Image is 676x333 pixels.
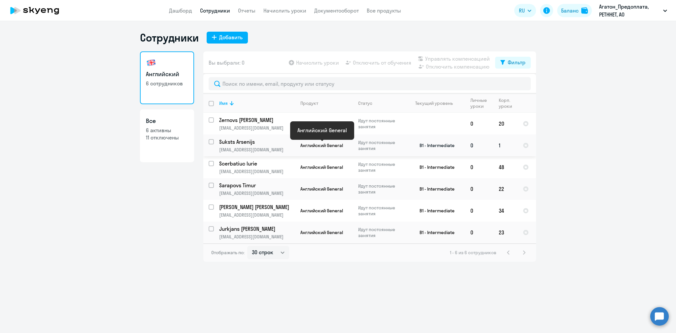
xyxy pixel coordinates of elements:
div: Продукт [300,100,318,106]
p: Suksts Arsenijs [219,138,294,145]
span: Английский General [300,208,343,214]
td: B1 - Intermediate [404,200,465,222]
p: Идут постоянные занятия [358,205,403,217]
div: Статус [358,100,372,106]
p: [EMAIL_ADDRESS][DOMAIN_NAME] [219,147,295,153]
h3: Все [146,117,188,125]
p: Идут постоянные занятия [358,161,403,173]
div: Корп. уроки [499,97,513,109]
td: 22 [493,178,518,200]
a: Zernovs [PERSON_NAME] [219,116,295,124]
a: Jurkjans [PERSON_NAME] [219,225,295,232]
button: Фильтр [495,57,531,69]
a: Отчеты [238,7,255,14]
a: [PERSON_NAME] [PERSON_NAME] [219,203,295,211]
span: Отображать по: [211,250,245,256]
td: 1 [493,135,518,156]
p: [EMAIL_ADDRESS][DOMAIN_NAME] [219,212,295,218]
div: Фильтр [508,58,525,66]
span: Английский General [300,229,343,235]
button: Добавить [207,32,248,44]
div: Английский General [297,126,347,134]
div: Баланс [561,7,579,15]
div: Личные уроки [470,97,489,109]
p: [EMAIL_ADDRESS][DOMAIN_NAME] [219,125,295,131]
td: 0 [465,200,493,222]
p: Идут постоянные занятия [358,227,403,238]
td: 23 [493,222,518,243]
td: 0 [465,156,493,178]
p: Идут постоянные занятия [358,139,403,151]
span: Английский General [300,142,343,148]
input: Поиск по имени, email, продукту или статусу [209,77,531,90]
a: Английский6 сотрудников [140,51,194,104]
span: 1 - 6 из 6 сотрудников [450,250,496,256]
p: 6 активны [146,127,188,134]
p: [EMAIL_ADDRESS][DOMAIN_NAME] [219,234,295,240]
img: balance [581,7,588,14]
td: 0 [465,178,493,200]
td: 0 [465,222,493,243]
td: B1 - Intermediate [404,178,465,200]
div: Статус [358,100,403,106]
p: Jurkjans [PERSON_NAME] [219,225,294,232]
p: 6 сотрудников [146,80,188,87]
button: RU [514,4,536,17]
td: B1 - Intermediate [404,156,465,178]
span: Английский General [300,121,343,127]
div: Личные уроки [470,97,493,109]
span: RU [519,7,525,15]
a: Sarapovs Timur [219,182,295,189]
p: Zernovs [PERSON_NAME] [219,116,294,124]
td: B1 - Intermediate [404,222,465,243]
span: Английский General [300,164,343,170]
td: 20 [493,113,518,135]
button: Агатон_Предоплата, РЕТННЕТ, АО [596,3,670,18]
a: Suksts Arsenijs [219,138,295,145]
a: Начислить уроки [263,7,306,14]
a: Все6 активны11 отключены [140,109,194,162]
div: Корп. уроки [499,97,517,109]
p: Идут постоянные занятия [358,183,403,195]
td: B1 - Intermediate [404,135,465,156]
p: Sarapovs Timur [219,182,294,189]
p: Scerbatiuc Iurie [219,160,294,167]
div: Текущий уровень [415,100,453,106]
span: Вы выбрали: 0 [209,59,245,67]
p: [EMAIL_ADDRESS][DOMAIN_NAME] [219,190,295,196]
p: [EMAIL_ADDRESS][DOMAIN_NAME] [219,168,295,174]
h3: Английский [146,70,188,78]
div: Текущий уровень [409,100,465,106]
span: Английский General [300,186,343,192]
td: 34 [493,200,518,222]
img: english [146,57,156,68]
div: Имя [219,100,228,106]
a: Сотрудники [200,7,230,14]
a: Scerbatiuc Iurie [219,160,295,167]
div: Добавить [219,33,243,41]
td: 0 [465,113,493,135]
button: Балансbalance [557,4,592,17]
a: Документооборот [314,7,359,14]
td: 0 [465,135,493,156]
td: 48 [493,156,518,178]
div: Имя [219,100,295,106]
div: Продукт [300,100,353,106]
a: Дашборд [169,7,192,14]
p: [PERSON_NAME] [PERSON_NAME] [219,203,294,211]
h1: Сотрудники [140,31,199,44]
p: Идут постоянные занятия [358,118,403,130]
a: Все продукты [367,7,401,14]
p: Агатон_Предоплата, РЕТННЕТ, АО [599,3,660,18]
p: 11 отключены [146,134,188,141]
